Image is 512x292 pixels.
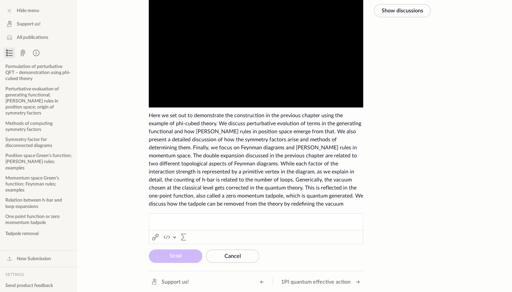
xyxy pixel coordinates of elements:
button: Show discussions [374,4,431,17]
span: 1PI quantum effective action [281,278,350,286]
button: Cancel [206,249,259,263]
span: Cancel [225,253,241,259]
a: Support us! [147,277,191,287]
span: Show discussions [382,8,423,13]
span: All publications [17,34,48,41]
span: Support us! [17,21,41,27]
button: 1PI quantum effective action [278,277,363,287]
span: Hide menu [17,7,39,14]
span: Support us! [162,278,189,286]
span: Send [170,253,182,259]
span: Here we set out to demonstrate the construction in the previous chapter using the example of phi-... [149,113,363,207]
button: Send [149,249,202,263]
